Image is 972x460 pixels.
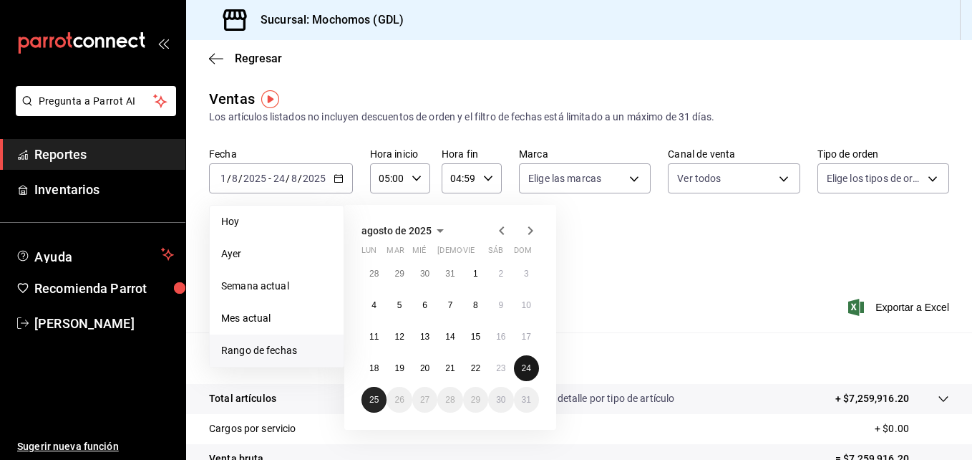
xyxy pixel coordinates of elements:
img: Tooltip marker [261,90,279,108]
button: 30 de agosto de 2025 [488,387,513,413]
abbr: 19 de agosto de 2025 [394,363,404,373]
abbr: 5 de agosto de 2025 [397,300,402,310]
button: 7 de agosto de 2025 [437,292,462,318]
abbr: 28 de agosto de 2025 [445,395,455,405]
abbr: sábado [488,246,503,261]
abbr: 22 de agosto de 2025 [471,363,480,373]
button: 22 de agosto de 2025 [463,355,488,381]
span: Regresar [235,52,282,65]
label: Hora inicio [370,149,430,159]
button: Regresar [209,52,282,65]
span: - [268,173,271,184]
input: ---- [302,173,326,184]
span: Ver todos [677,171,721,186]
abbr: 8 de agosto de 2025 [473,300,478,310]
button: agosto de 2025 [361,222,449,239]
abbr: 31 de agosto de 2025 [522,395,531,405]
abbr: 30 de julio de 2025 [420,269,429,279]
button: 21 de agosto de 2025 [437,355,462,381]
abbr: 10 de agosto de 2025 [522,300,531,310]
h3: Sucursal: Mochomos (GDL) [249,11,404,29]
span: Ayuda [34,246,155,263]
button: 14 de agosto de 2025 [437,324,462,350]
abbr: 30 de agosto de 2025 [496,395,505,405]
span: Hoy [221,214,332,229]
button: 10 de agosto de 2025 [514,292,539,318]
abbr: 9 de agosto de 2025 [498,300,503,310]
span: Pregunta a Parrot AI [39,94,154,109]
button: 17 de agosto de 2025 [514,324,539,350]
abbr: 20 de agosto de 2025 [420,363,429,373]
abbr: 18 de agosto de 2025 [369,363,379,373]
button: open_drawer_menu [157,37,169,49]
p: + $0.00 [875,421,949,436]
p: Cargos por servicio [209,421,296,436]
button: 1 de agosto de 2025 [463,261,488,287]
span: Elige las marcas [528,171,601,186]
p: + $7,259,916.20 [835,391,909,406]
abbr: 29 de agosto de 2025 [471,395,480,405]
label: Canal de venta [668,149,800,159]
button: Pregunta a Parrot AI [16,86,176,116]
abbr: 14 de agosto de 2025 [445,332,455,342]
abbr: lunes [361,246,376,261]
abbr: viernes [463,246,475,261]
a: Pregunta a Parrot AI [10,104,176,119]
button: 19 de agosto de 2025 [387,355,412,381]
button: Exportar a Excel [851,299,949,316]
button: 26 de agosto de 2025 [387,387,412,413]
span: Sugerir nueva función [17,439,174,454]
button: 28 de agosto de 2025 [437,387,462,413]
span: Inventarios [34,180,174,199]
span: Elige los tipos de orden [827,171,923,186]
span: [PERSON_NAME] [34,314,174,333]
input: -- [291,173,298,184]
span: / [238,173,243,184]
abbr: 21 de agosto de 2025 [445,363,455,373]
span: agosto de 2025 [361,225,432,236]
button: 25 de agosto de 2025 [361,387,387,413]
button: 31 de julio de 2025 [437,261,462,287]
span: Ayer [221,246,332,262]
abbr: 25 de agosto de 2025 [369,395,379,405]
button: 27 de agosto de 2025 [412,387,437,413]
span: / [286,173,290,184]
abbr: 12 de agosto de 2025 [394,332,404,342]
div: Ventas [209,88,255,110]
abbr: 27 de agosto de 2025 [420,395,429,405]
div: Los artículos listados no incluyen descuentos de orden y el filtro de fechas está limitado a un m... [209,110,949,125]
abbr: 24 de agosto de 2025 [522,363,531,373]
button: 23 de agosto de 2025 [488,355,513,381]
button: 3 de agosto de 2025 [514,261,539,287]
button: 30 de julio de 2025 [412,261,437,287]
abbr: 29 de julio de 2025 [394,269,404,279]
span: Rango de fechas [221,343,332,358]
button: 13 de agosto de 2025 [412,324,437,350]
span: Semana actual [221,279,332,294]
abbr: 4 de agosto de 2025 [371,300,376,310]
button: 31 de agosto de 2025 [514,387,539,413]
input: -- [220,173,227,184]
button: 15 de agosto de 2025 [463,324,488,350]
abbr: 28 de julio de 2025 [369,269,379,279]
span: Reportes [34,145,174,164]
button: 24 de agosto de 2025 [514,355,539,381]
abbr: 13 de agosto de 2025 [420,332,429,342]
abbr: 31 de julio de 2025 [445,269,455,279]
button: 16 de agosto de 2025 [488,324,513,350]
abbr: 2 de agosto de 2025 [498,269,503,279]
label: Hora fin [442,149,502,159]
abbr: domingo [514,246,532,261]
button: 18 de agosto de 2025 [361,355,387,381]
span: Mes actual [221,311,332,326]
label: Fecha [209,149,353,159]
abbr: jueves [437,246,522,261]
p: Total artículos [209,391,276,406]
button: 12 de agosto de 2025 [387,324,412,350]
input: -- [231,173,238,184]
button: 28 de julio de 2025 [361,261,387,287]
button: 11 de agosto de 2025 [361,324,387,350]
button: 29 de agosto de 2025 [463,387,488,413]
button: 2 de agosto de 2025 [488,261,513,287]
